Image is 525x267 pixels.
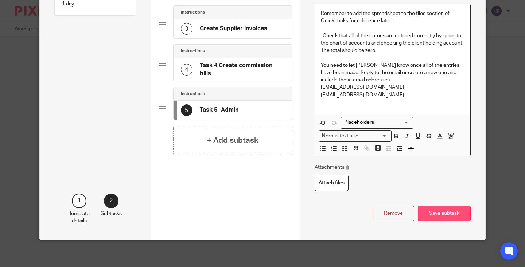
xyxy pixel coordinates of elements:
div: 2 [104,194,118,208]
p: [EMAIL_ADDRESS][DOMAIN_NAME] [321,91,464,99]
p: -Check that all of the entries are entered correctly by going to the chart of accounts and checki... [321,32,464,54]
input: Search for option [342,119,409,126]
div: Placeholders [341,117,413,128]
div: Text styles [319,130,392,142]
div: 4 [181,64,192,76]
div: 1 [72,194,86,208]
div: 3 [181,23,192,35]
h4: Task 4 Create commission bills [200,62,285,77]
div: Search for option [341,117,413,128]
h4: Instructions [181,9,205,15]
button: Remove [373,206,414,221]
p: Template details [69,210,90,225]
div: 5 [181,104,192,116]
h4: Task 5- Admin [200,106,238,114]
div: Search for option [319,130,392,142]
p: Remember to add the spreadsheet to the files section of Quickbooks for reference later. [321,10,464,25]
p: 1 day [62,0,129,8]
h4: + Add subtask [207,135,258,146]
h4: Instructions [181,48,205,54]
input: Search for option [361,132,387,140]
label: Attach files [315,175,349,191]
p: You need to let [PERSON_NAME] know once all of the entries have been made. Reply to the email or ... [321,62,464,84]
h4: Create Supplier invoices [200,25,267,33]
p: Subtasks [101,210,122,217]
button: Save subtask [418,206,471,221]
p: [EMAIL_ADDRESS][DOMAIN_NAME] [321,84,464,91]
p: Attachments [315,164,350,171]
h4: Instructions [181,91,205,97]
span: Normal text size [320,132,360,140]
